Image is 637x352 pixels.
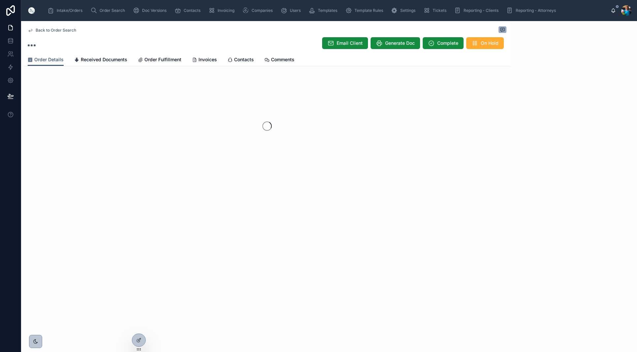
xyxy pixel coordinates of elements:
span: Order Details [34,56,64,63]
span: Invoicing [218,8,234,13]
span: Templates [318,8,337,13]
a: Invoicing [206,5,239,16]
button: Generate Doc [371,37,420,49]
span: Companies [252,8,273,13]
span: Order Fulfillment [144,56,181,63]
a: Order Details [28,54,64,66]
span: Received Documents [81,56,127,63]
span: Comments [271,56,294,63]
span: Contacts [234,56,254,63]
span: Intake/Orders [57,8,82,13]
a: Contacts [172,5,205,16]
a: Users [279,5,305,16]
span: Reporting - Clients [464,8,499,13]
a: Reporting - Attorneys [504,5,561,16]
a: Template Rules [343,5,388,16]
span: Complete [437,40,458,46]
a: Intake/Orders [45,5,87,16]
a: Invoices [192,54,217,67]
span: Template Rules [354,8,383,13]
span: Tickets [433,8,446,13]
div: scrollable content [42,3,611,18]
span: Reporting - Attorneys [516,8,556,13]
span: Invoices [198,56,217,63]
a: Tickets [421,5,451,16]
span: Generate Doc [385,40,415,46]
span: Users [290,8,301,13]
span: Email Client [337,40,363,46]
a: Order Search [88,5,130,16]
button: Email Client [322,37,368,49]
span: Settings [400,8,415,13]
a: Templates [307,5,342,16]
span: Doc Versions [142,8,167,13]
span: Contacts [184,8,200,13]
a: Settings [389,5,420,16]
span: Back to Order Search [36,28,76,33]
span: On Hold [481,40,499,46]
button: On Hold [466,37,504,49]
a: Back to Order Search [28,28,76,33]
span: Order Search [100,8,125,13]
a: Received Documents [74,54,127,67]
a: Companies [240,5,277,16]
a: Reporting - Clients [452,5,503,16]
a: Comments [264,54,294,67]
img: App logo [26,5,37,16]
button: Complete [423,37,464,49]
a: Order Fulfillment [138,54,181,67]
a: Doc Versions [131,5,171,16]
a: Contacts [228,54,254,67]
